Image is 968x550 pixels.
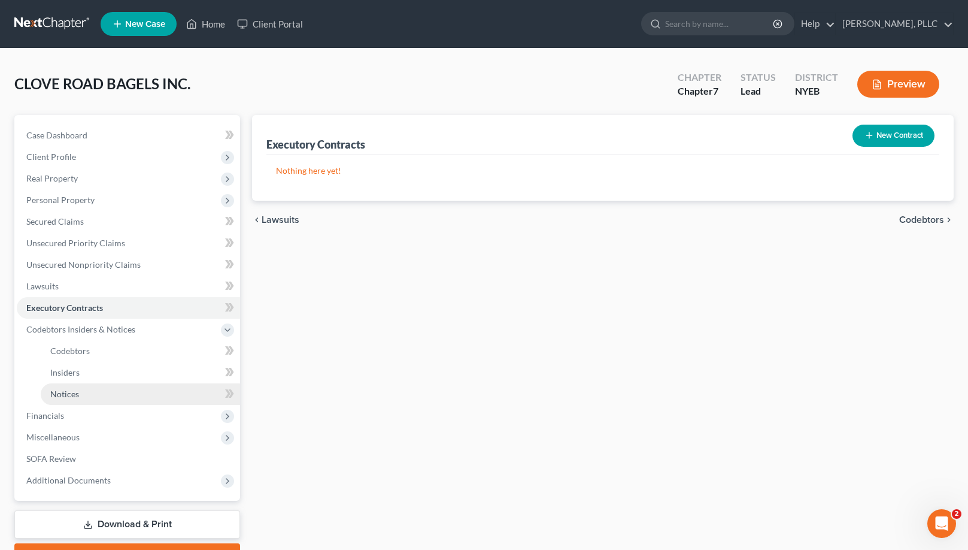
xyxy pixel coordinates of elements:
a: Download & Print [14,510,240,539]
span: Secured Claims [26,216,84,226]
a: Insiders [41,362,240,383]
span: New Case [125,20,165,29]
a: Notices [41,383,240,405]
a: Codebtors [41,340,240,362]
button: New Contract [852,125,934,147]
span: Lawsuits [26,281,59,291]
a: Help [795,13,835,35]
button: Codebtors chevron_right [899,215,954,225]
a: Executory Contracts [17,297,240,319]
a: [PERSON_NAME], PLLC [836,13,953,35]
span: Codebtors Insiders & Notices [26,324,135,334]
a: Secured Claims [17,211,240,232]
input: Search by name... [665,13,775,35]
span: Additional Documents [26,475,111,485]
a: Case Dashboard [17,125,240,146]
a: Unsecured Priority Claims [17,232,240,254]
i: chevron_right [944,215,954,225]
div: NYEB [795,84,838,98]
span: Financials [26,410,64,421]
i: chevron_left [252,215,262,225]
span: Miscellaneous [26,432,80,442]
div: Status [741,71,776,84]
a: SOFA Review [17,448,240,470]
span: Real Property [26,173,78,183]
span: Unsecured Nonpriority Claims [26,259,141,270]
a: Home [180,13,231,35]
span: Personal Property [26,195,95,205]
div: Lead [741,84,776,98]
p: Nothing here yet! [276,165,930,177]
a: Unsecured Nonpriority Claims [17,254,240,276]
div: Chapter [678,71,721,84]
div: Chapter [678,84,721,98]
div: Executory Contracts [266,137,365,152]
span: SOFA Review [26,454,76,464]
button: chevron_left Lawsuits [252,215,299,225]
span: Insiders [50,367,80,377]
span: 7 [713,85,718,96]
div: District [795,71,838,84]
a: Client Portal [231,13,309,35]
span: Unsecured Priority Claims [26,238,125,248]
span: Codebtors [50,346,90,356]
span: Client Profile [26,152,76,162]
span: Codebtors [899,215,944,225]
span: Case Dashboard [26,130,87,140]
span: CLOVE ROAD BAGELS INC. [14,75,190,92]
a: Lawsuits [17,276,240,297]
span: 2 [952,509,961,519]
button: Preview [857,71,939,98]
span: Notices [50,389,79,399]
span: Executory Contracts [26,303,103,313]
span: Lawsuits [262,215,299,225]
iframe: Intercom live chat [927,509,956,538]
